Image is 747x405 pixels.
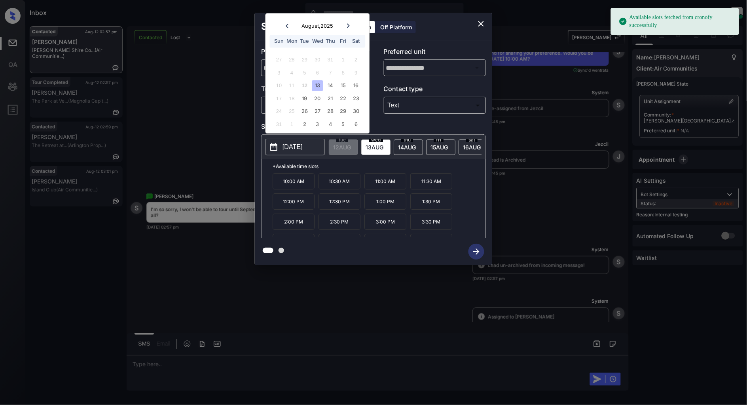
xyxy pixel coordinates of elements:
[338,80,349,91] div: Choose Friday, August 15th, 2025
[274,36,284,47] div: Sun
[361,139,391,155] div: date-select
[312,106,323,117] div: Choose Wednesday, August 27th, 2025
[274,106,284,117] div: Not available Sunday, August 24th, 2025
[300,36,310,47] div: Tue
[386,99,484,112] div: Text
[351,106,361,117] div: Choose Saturday, August 30th, 2025
[255,13,336,40] h2: Schedule Tour
[351,93,361,104] div: Choose Saturday, August 23rd, 2025
[300,119,310,130] div: Choose Tuesday, September 2nd, 2025
[300,93,310,104] div: Choose Tuesday, August 19th, 2025
[273,173,315,189] p: 10:00 AM
[466,138,478,142] span: sat
[319,234,360,250] p: 4:30 PM
[300,55,310,65] div: Not available Tuesday, July 29th, 2025
[338,67,349,78] div: Not available Friday, August 8th, 2025
[338,36,349,47] div: Fri
[364,234,406,250] p: 5:00 PM
[364,193,406,210] p: 1:00 PM
[286,36,297,47] div: Mon
[410,193,452,210] p: 1:30 PM
[261,122,486,134] p: Select slot
[263,99,362,112] div: In Person
[265,139,325,155] button: [DATE]
[300,106,310,117] div: Choose Tuesday, August 26th, 2025
[619,10,733,32] div: Available slots fetched from cronofy successfully
[364,173,406,189] p: 11:00 AM
[286,67,297,78] div: Not available Monday, August 4th, 2025
[274,67,284,78] div: Not available Sunday, August 3rd, 2025
[351,119,361,130] div: Choose Saturday, September 6th, 2025
[273,193,315,210] p: 12:00 PM
[430,144,448,151] span: 15 AUG
[274,80,284,91] div: Not available Sunday, August 10th, 2025
[376,21,416,33] div: Off Platform
[351,55,361,65] div: Not available Saturday, August 2nd, 2025
[463,144,481,151] span: 16 AUG
[338,119,349,130] div: Choose Friday, September 5th, 2025
[300,67,310,78] div: Not available Tuesday, August 5th, 2025
[459,139,488,155] div: date-select
[286,119,297,130] div: Not available Monday, September 1st, 2025
[410,173,452,189] p: 11:30 AM
[426,139,455,155] div: date-select
[325,119,336,130] div: Choose Thursday, September 4th, 2025
[338,106,349,117] div: Choose Friday, August 29th, 2025
[312,36,323,47] div: Wed
[384,47,486,59] p: Preferred unit
[312,119,323,130] div: Choose Wednesday, September 3rd, 2025
[312,80,323,91] div: Choose Wednesday, August 13th, 2025
[312,93,323,104] div: Choose Wednesday, August 20th, 2025
[274,93,284,104] div: Not available Sunday, August 17th, 2025
[300,80,310,91] div: Not available Tuesday, August 12th, 2025
[312,67,323,78] div: Not available Wednesday, August 6th, 2025
[261,84,364,97] p: Tour type
[273,159,485,173] p: *Available time slots
[410,214,452,230] p: 3:30 PM
[282,142,303,152] p: [DATE]
[325,80,336,91] div: Choose Thursday, August 14th, 2025
[325,67,336,78] div: Not available Thursday, August 7th, 2025
[286,80,297,91] div: Not available Monday, August 11th, 2025
[351,67,361,78] div: Not available Saturday, August 9th, 2025
[312,55,323,65] div: Not available Wednesday, July 30th, 2025
[325,36,336,47] div: Thu
[325,106,336,117] div: Choose Thursday, August 28th, 2025
[286,55,297,65] div: Not available Monday, July 28th, 2025
[398,144,416,151] span: 14 AUG
[273,234,315,250] p: 4:00 PM
[351,36,361,47] div: Sat
[319,193,360,210] p: 12:30 PM
[274,119,284,130] div: Not available Sunday, August 31st, 2025
[473,16,489,32] button: close
[434,138,444,142] span: fri
[366,144,383,151] span: 13 AUG
[364,214,406,230] p: 3:00 PM
[401,138,413,142] span: thu
[384,84,486,97] p: Contact type
[325,55,336,65] div: Not available Thursday, July 31st, 2025
[394,139,423,155] div: date-select
[286,93,297,104] div: Not available Monday, August 18th, 2025
[319,173,360,189] p: 10:30 AM
[268,53,367,131] div: month 2025-08
[338,93,349,104] div: Choose Friday, August 22nd, 2025
[261,47,364,59] p: Preferred community
[351,80,361,91] div: Choose Saturday, August 16th, 2025
[369,138,383,142] span: wed
[410,234,452,250] p: 5:30 PM
[274,55,284,65] div: Not available Sunday, July 27th, 2025
[273,214,315,230] p: 2:00 PM
[338,55,349,65] div: Not available Friday, August 1st, 2025
[325,93,336,104] div: Choose Thursday, August 21st, 2025
[286,106,297,117] div: Not available Monday, August 25th, 2025
[319,214,360,230] p: 2:30 PM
